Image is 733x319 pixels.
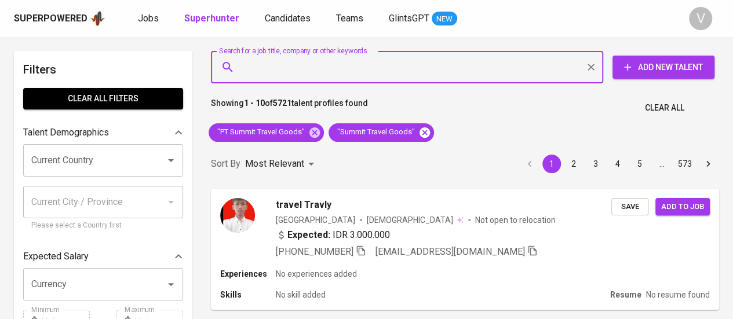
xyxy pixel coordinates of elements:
[640,97,689,119] button: Clear All
[138,13,159,24] span: Jobs
[367,214,455,226] span: [DEMOGRAPHIC_DATA]
[184,12,242,26] a: Superhunter
[23,126,109,140] p: Talent Demographics
[265,13,311,24] span: Candidates
[661,200,704,214] span: Add to job
[211,189,719,310] a: travel Travly[GEOGRAPHIC_DATA][DEMOGRAPHIC_DATA] Not open to relocationExpected: IDR 3.000.000[PH...
[432,13,457,25] span: NEW
[389,13,429,24] span: GlintsGPT
[138,12,161,26] a: Jobs
[184,13,239,24] b: Superhunter
[220,268,276,280] p: Experiences
[23,245,183,268] div: Expected Salary
[564,155,583,173] button: Go to page 2
[475,214,556,226] p: Not open to relocation
[583,59,599,75] button: Clear
[586,155,605,173] button: Go to page 3
[612,56,714,79] button: Add New Talent
[617,200,643,214] span: Save
[23,60,183,79] h6: Filters
[276,268,357,280] p: No experiences added
[209,123,324,142] div: "PT Summit Travel Goods"
[220,198,255,233] img: 06068006704c20c59f681043163af3f3.jpg
[630,155,649,173] button: Go to page 5
[220,289,276,300] p: Skills
[276,246,353,257] span: [PHONE_NUMBER]
[32,91,174,106] span: Clear All filters
[276,228,390,242] div: IDR 3.000.000
[287,228,330,242] b: Expected:
[23,250,89,263] p: Expected Salary
[23,88,183,109] button: Clear All filters
[389,12,457,26] a: GlintsGPT NEW
[211,97,368,119] p: Showing of talent profiles found
[211,157,240,171] p: Sort By
[276,214,355,226] div: [GEOGRAPHIC_DATA]
[689,7,712,30] div: V
[645,101,684,115] span: Clear All
[652,158,671,170] div: …
[336,12,366,26] a: Teams
[375,246,525,257] span: [EMAIL_ADDRESS][DOMAIN_NAME]
[276,198,331,212] span: travel Travly
[209,127,312,138] span: "PT Summit Travel Goods"
[329,123,434,142] div: "Summit Travel Goods"
[519,155,719,173] nav: pagination navigation
[245,157,304,171] p: Most Relevant
[542,155,561,173] button: page 1
[14,10,105,27] a: Superpoweredapp logo
[163,152,179,168] button: Open
[610,289,641,300] p: Resume
[699,155,717,173] button: Go to next page
[336,13,363,24] span: Teams
[90,10,105,27] img: app logo
[273,98,291,108] b: 5721
[622,60,705,75] span: Add New Talent
[646,289,710,300] p: No resume found
[655,198,710,216] button: Add to job
[265,12,313,26] a: Candidates
[276,289,326,300] p: No skill added
[245,153,318,175] div: Most Relevant
[608,155,627,173] button: Go to page 4
[674,155,695,173] button: Go to page 573
[31,220,175,232] p: Please select a Country first
[329,127,422,138] span: "Summit Travel Goods"
[244,98,265,108] b: 1 - 10
[611,198,648,216] button: Save
[163,276,179,292] button: Open
[23,121,183,144] div: Talent Demographics
[14,12,87,25] div: Superpowered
